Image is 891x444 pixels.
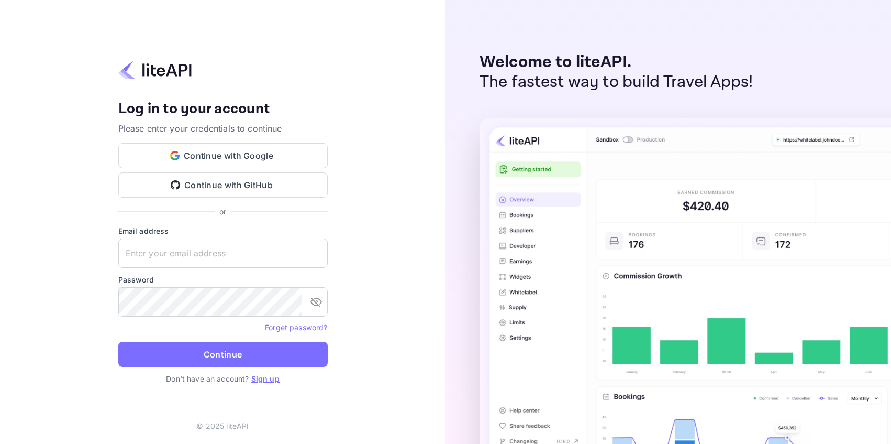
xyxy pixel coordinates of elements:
[306,291,327,312] button: toggle password visibility
[219,206,226,217] p: or
[118,225,328,236] label: Email address
[118,143,328,168] button: Continue with Google
[251,374,280,383] a: Sign up
[118,60,192,80] img: liteapi
[118,100,328,118] h4: Log in to your account
[118,239,328,268] input: Enter your email address
[118,373,328,384] p: Don't have an account?
[480,72,753,92] p: The fastest way to build Travel Apps!
[118,342,328,367] button: Continue
[265,323,327,332] a: Forget password?
[480,52,753,72] p: Welcome to liteAPI.
[265,322,327,332] a: Forget password?
[196,420,249,431] p: © 2025 liteAPI
[118,274,328,285] label: Password
[118,172,328,198] button: Continue with GitHub
[118,122,328,135] p: Please enter your credentials to continue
